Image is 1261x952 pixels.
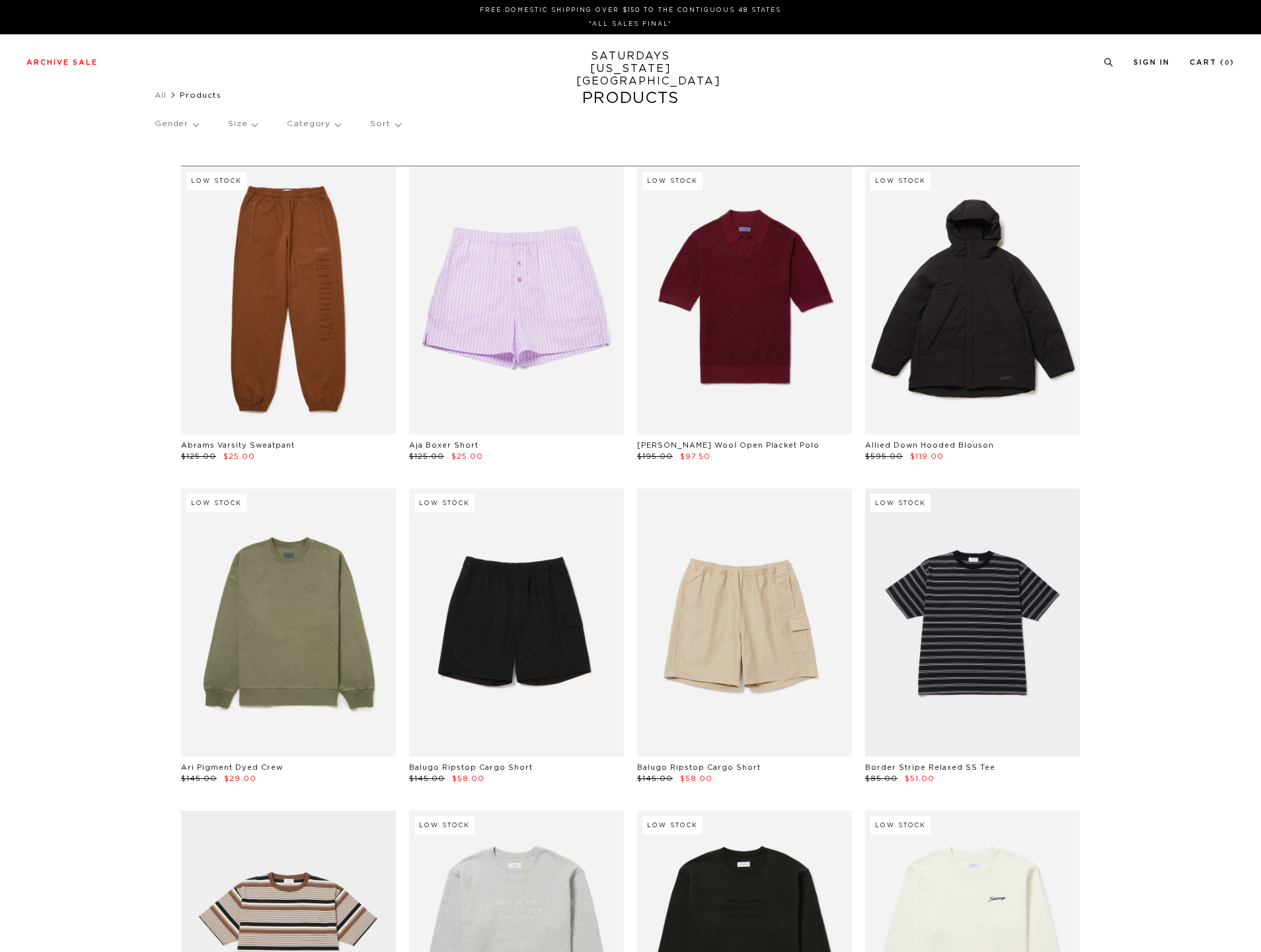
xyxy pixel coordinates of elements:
small: 0 [1225,60,1230,66]
span: $595.00 [865,453,903,460]
a: SATURDAYS[US_STATE][GEOGRAPHIC_DATA] [576,50,685,88]
a: Border Stripe Relaxed SS Tee [865,764,995,771]
a: Allied Down Hooded Blouson [865,442,994,449]
a: Sign In [1133,59,1170,66]
a: Abrams Varsity Sweatpant [181,442,295,449]
a: Ari Pigment Dyed Crew [181,764,283,771]
span: $97.50 [680,453,710,460]
span: Products [180,91,221,99]
p: Category [287,109,340,139]
div: Low Stock [186,494,247,512]
span: $25.00 [223,453,255,460]
div: Low Stock [642,172,703,190]
span: $195.00 [637,453,673,460]
p: FREE DOMESTIC SHIPPING OVER $150 TO THE CONTIGUOUS 48 STATES [32,5,1229,15]
p: Gender [155,109,198,139]
a: Balugo Ripstop Cargo Short [409,764,533,771]
p: Size [228,109,257,139]
div: Low Stock [870,816,931,834]
div: Low Stock [186,172,247,190]
span: $51.00 [905,775,935,782]
a: All [155,91,167,99]
span: $29.00 [224,775,256,782]
a: [PERSON_NAME] Wool Open Placket Polo [637,442,820,449]
span: $58.00 [680,775,712,782]
div: Low Stock [414,816,475,834]
div: Low Stock [870,172,931,190]
span: $145.00 [181,775,217,782]
span: $119.00 [910,453,944,460]
span: $58.00 [452,775,484,782]
span: $125.00 [409,453,444,460]
span: $125.00 [181,453,216,460]
a: Balugo Ripstop Cargo Short [637,764,761,771]
div: Low Stock [642,816,703,834]
a: Archive Sale [26,59,98,66]
span: $25.00 [451,453,483,460]
p: *ALL SALES FINAL* [32,19,1229,29]
a: Cart (0) [1190,59,1235,66]
span: $85.00 [865,775,898,782]
div: Low Stock [414,494,475,512]
p: Sort [370,109,400,139]
div: Low Stock [870,494,931,512]
span: $145.00 [637,775,673,782]
span: $145.00 [409,775,445,782]
a: Aja Boxer Short [409,442,478,449]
